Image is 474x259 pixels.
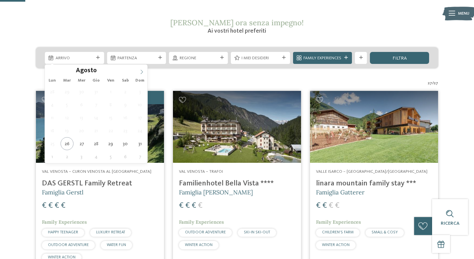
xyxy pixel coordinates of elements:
[133,150,146,163] span: Settembre 7, 2025
[329,202,333,210] span: €
[310,91,438,163] img: Cercate un hotel per famiglie? Qui troverete solo i migliori!
[61,202,66,210] span: €
[119,111,132,124] span: Agosto 16, 2025
[119,98,132,111] span: Agosto 9, 2025
[393,56,407,61] span: filtra
[46,98,59,111] span: Agosto 4, 2025
[179,179,295,188] h4: Familienhotel Bella Vista ****
[46,85,59,98] span: Luglio 28, 2025
[42,169,151,174] span: Val Venosta – Curon Venosta al [GEOGRAPHIC_DATA]
[61,137,74,150] span: Agosto 26, 2025
[170,18,304,27] span: [PERSON_NAME] ora senza impegno!
[133,111,146,124] span: Agosto 17, 2025
[75,98,88,111] span: Agosto 6, 2025
[75,150,88,163] span: Settembre 3, 2025
[48,243,89,247] span: OUTDOOR ADVENTURE
[48,202,53,210] span: €
[119,137,132,150] span: Agosto 30, 2025
[119,150,132,163] span: Settembre 6, 2025
[46,150,59,163] span: Settembre 1, 2025
[89,85,102,98] span: Luglio 31, 2025
[241,55,279,61] span: I miei desideri
[42,202,47,210] span: €
[89,150,102,163] span: Settembre 4, 2025
[316,202,321,210] span: €
[45,79,60,83] span: Lun
[56,55,93,61] span: Arrivo
[133,137,146,150] span: Agosto 31, 2025
[185,202,190,210] span: €
[316,219,361,225] span: Family Experiences
[133,79,147,83] span: Dom
[36,91,164,163] img: Cercate un hotel per famiglie? Qui troverete solo i migliori!
[119,124,132,137] span: Agosto 23, 2025
[104,85,117,98] span: Agosto 1, 2025
[42,179,158,188] h4: DAS GERSTL Family Retreat
[118,79,133,83] span: Sab
[428,80,432,86] span: 27
[303,55,341,61] span: Family Experiences
[133,124,146,137] span: Agosto 24, 2025
[89,124,102,137] span: Agosto 21, 2025
[322,202,327,210] span: €
[42,188,83,196] span: Famiglia Gerstl
[89,98,102,111] span: Agosto 7, 2025
[432,80,434,86] span: /
[55,202,59,210] span: €
[322,243,350,247] span: WINTER ACTION
[179,219,224,225] span: Family Experiences
[61,111,74,124] span: Agosto 12, 2025
[208,28,266,34] span: Ai vostri hotel preferiti
[179,188,253,196] span: Famiglia [PERSON_NAME]
[75,85,88,98] span: Luglio 30, 2025
[173,91,301,163] img: Cercate un hotel per famiglie? Qui troverete solo i migliori!
[61,85,74,98] span: Luglio 29, 2025
[316,169,427,174] span: Valle Isarco – [GEOGRAPHIC_DATA]/[GEOGRAPHIC_DATA]
[104,150,117,163] span: Settembre 5, 2025
[117,55,155,61] span: Partenza
[434,80,438,86] span: 27
[46,124,59,137] span: Agosto 18, 2025
[198,202,203,210] span: €
[372,230,398,234] span: SMALL & COSY
[74,79,89,83] span: Mer
[89,137,102,150] span: Agosto 28, 2025
[61,98,74,111] span: Agosto 5, 2025
[185,243,213,247] span: WINTER ACTION
[179,169,223,174] span: Val Venosta – Trafoi
[185,230,226,234] span: OUTDOOR ADVENTURE
[89,79,103,83] span: Gio
[76,68,97,74] span: Agosto
[103,79,118,83] span: Ven
[192,202,196,210] span: €
[61,150,74,163] span: Settembre 2, 2025
[46,111,59,124] span: Agosto 11, 2025
[180,55,218,61] span: Regione
[335,202,340,210] span: €
[133,98,146,111] span: Agosto 10, 2025
[75,111,88,124] span: Agosto 13, 2025
[316,188,365,196] span: Famiglia Gatterer
[179,202,184,210] span: €
[104,137,117,150] span: Agosto 29, 2025
[61,124,74,137] span: Agosto 19, 2025
[75,124,88,137] span: Agosto 20, 2025
[104,124,117,137] span: Agosto 22, 2025
[133,85,146,98] span: Agosto 3, 2025
[441,221,459,226] span: Ricerca
[75,137,88,150] span: Agosto 27, 2025
[104,111,117,124] span: Agosto 15, 2025
[46,137,59,150] span: Agosto 25, 2025
[96,230,125,234] span: LUXURY RETREAT
[322,230,354,234] span: CHILDREN’S FARM
[60,79,74,83] span: Mar
[89,111,102,124] span: Agosto 14, 2025
[104,98,117,111] span: Agosto 8, 2025
[316,179,432,188] h4: linara mountain family stay ***
[97,67,119,74] input: Year
[107,243,126,247] span: WATER FUN
[119,85,132,98] span: Agosto 2, 2025
[244,230,270,234] span: SKI-IN SKI-OUT
[48,230,78,234] span: HAPPY TEENAGER
[42,219,87,225] span: Family Experiences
